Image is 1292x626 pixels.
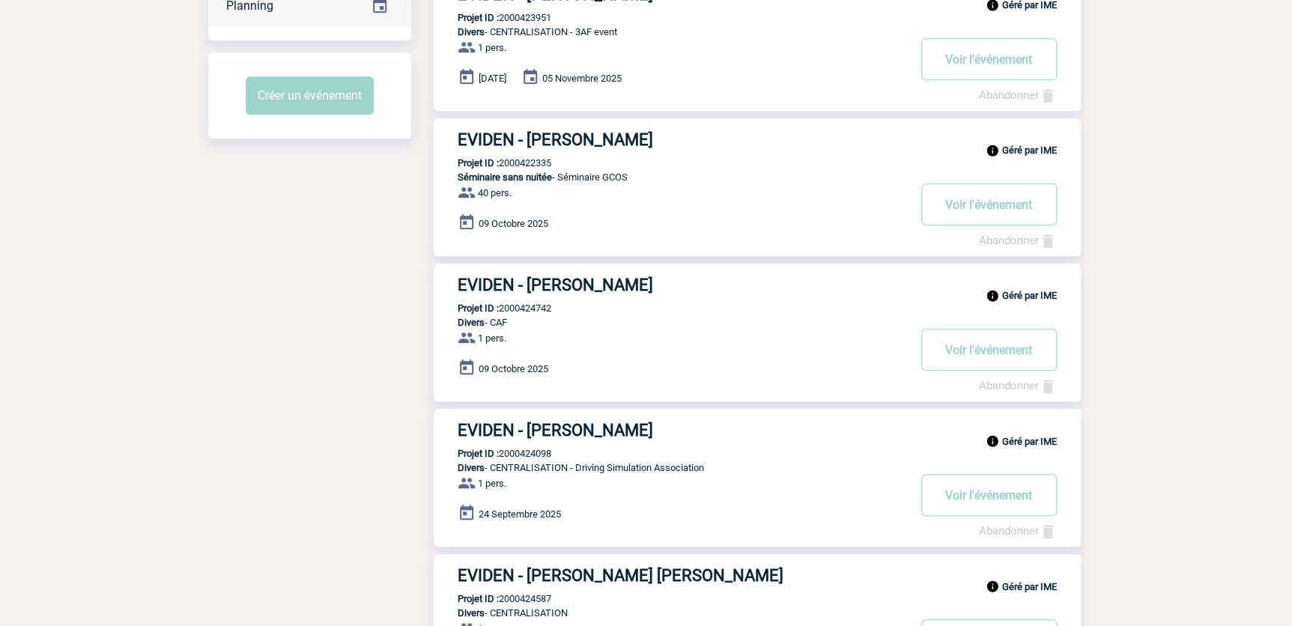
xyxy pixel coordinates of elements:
[434,462,907,473] p: - CENTRALISATION - Driving Simulation Association
[478,478,506,489] span: 1 pers.
[1002,435,1057,446] b: Géré par IME
[434,303,551,314] p: 2000424742
[479,73,506,84] span: [DATE]
[434,593,551,604] p: 2000424587
[246,76,374,115] button: Créer un événement
[986,580,999,593] img: info_black_24dp.svg
[458,462,485,473] span: Divers
[478,187,512,198] span: 40 pers.
[1002,290,1057,301] b: Géré par IME
[1002,580,1057,592] b: Géré par IME
[542,73,622,84] span: 05 Novembre 2025
[478,332,506,344] span: 1 pers.
[986,144,999,157] img: info_black_24dp.svg
[458,12,499,23] b: Projet ID :
[458,157,499,168] b: Projet ID :
[434,317,907,328] p: - CAF
[458,448,499,459] b: Projet ID :
[434,607,907,619] p: - CENTRALISATION
[921,38,1057,80] button: Voir l'événement
[434,448,551,459] p: 2000424098
[458,607,485,619] span: Divers
[479,508,561,520] span: 24 Septembre 2025
[434,421,1081,440] a: EVIDEN - [PERSON_NAME]
[434,130,1081,149] a: EVIDEN - [PERSON_NAME]
[458,26,485,37] span: Divers
[478,42,506,53] span: 1 pers.
[434,26,907,37] p: - CENTRALISATION - 3AF event
[434,171,907,183] p: - Séminaire GCOS
[458,593,499,604] b: Projet ID :
[434,157,551,168] p: 2000422335
[1002,145,1057,156] b: Géré par IME
[921,183,1057,225] button: Voir l'événement
[434,566,1081,585] a: EVIDEN - [PERSON_NAME] [PERSON_NAME]
[458,171,552,183] span: Séminaire sans nuitée
[479,218,548,229] span: 09 Octobre 2025
[458,421,907,440] h3: EVIDEN - [PERSON_NAME]
[434,276,1081,294] a: EVIDEN - [PERSON_NAME]
[921,329,1057,371] button: Voir l'événement
[458,566,907,585] h3: EVIDEN - [PERSON_NAME] [PERSON_NAME]
[434,12,551,23] p: 2000423951
[458,317,485,328] span: Divers
[986,289,999,303] img: info_black_24dp.svg
[979,379,1057,392] a: Abandonner
[458,130,907,149] h3: EVIDEN - [PERSON_NAME]
[921,474,1057,516] button: Voir l'événement
[458,276,907,294] h3: EVIDEN - [PERSON_NAME]
[458,303,499,314] b: Projet ID :
[979,524,1057,538] a: Abandonner
[986,434,999,448] img: info_black_24dp.svg
[979,88,1057,102] a: Abandonner
[979,234,1057,247] a: Abandonner
[479,363,548,374] span: 09 Octobre 2025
